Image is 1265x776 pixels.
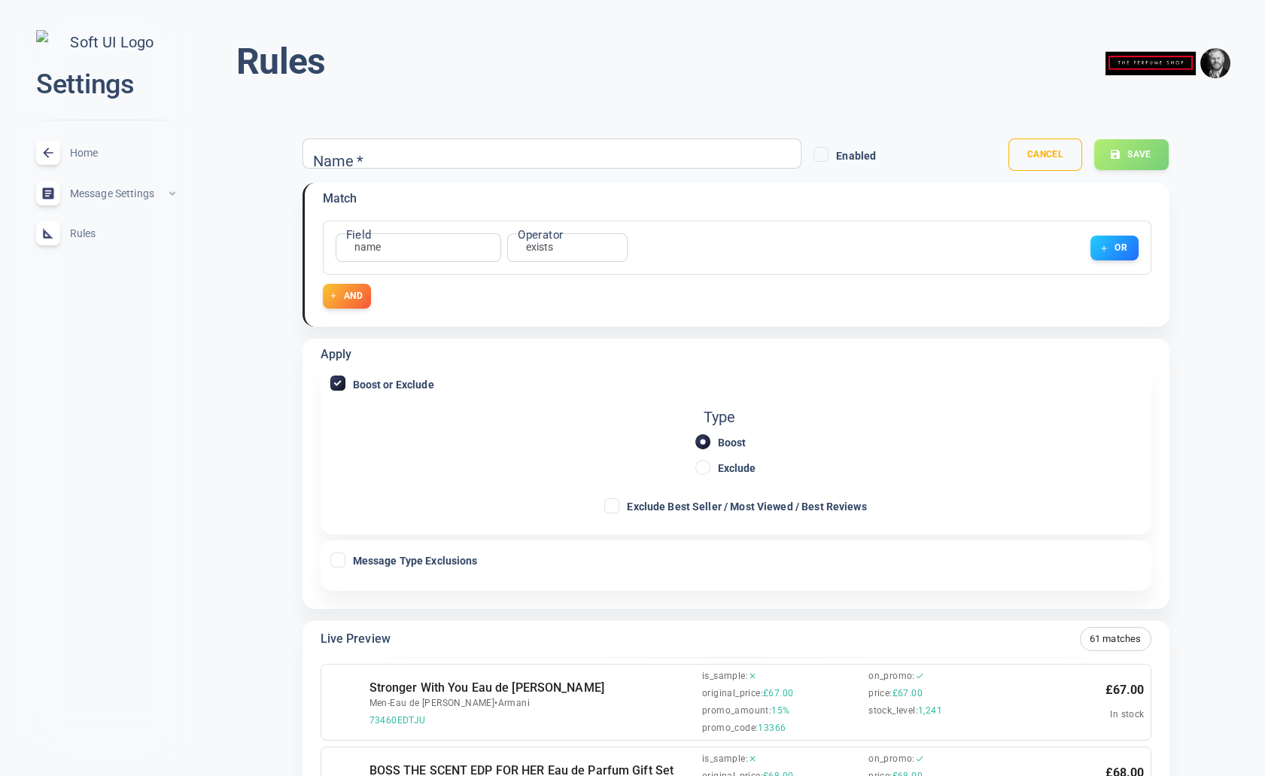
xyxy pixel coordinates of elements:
label: Type [704,406,768,428]
span: In stock [1110,709,1144,720]
button: Cancel [1008,138,1082,171]
span: promo_code : [702,723,758,734]
span: 1,241 [918,705,942,717]
a: Rules [12,213,200,254]
span: promo_amount : [702,705,771,717]
span: is_sample : [702,753,748,765]
a: Home [12,132,200,173]
h6: Apply [321,345,352,364]
img: Soft UI Logo [36,30,176,55]
h6: Match [323,189,357,208]
span: £67.00 [763,688,793,699]
img: e9922e3fc00dd5316fa4c56e6d75935f [1200,48,1230,78]
span: Exclude Best Seller / Most Viewed / Best Reviews [627,501,866,512]
span: Enabled [836,151,876,161]
p: £ 67.00 [1105,680,1144,700]
span: Message Type Exclusions [353,555,478,566]
span: expand_less [166,187,178,199]
img: Stronger With You Eau de Toilette Spray [327,684,363,720]
label: Operator [518,227,563,243]
button: OR [1090,236,1139,260]
span: 73460EDTJU [369,715,696,726]
span: Exclude [718,463,756,473]
h1: Rules [236,39,325,84]
h2: Settings [36,67,176,102]
span: Boost or Exclude [353,379,434,390]
span: on_promo : [868,671,915,682]
span: price : [868,688,892,699]
span: Men-Eau de [PERSON_NAME] • Armani [369,698,696,709]
h6: Live Preview [321,629,391,649]
button: AND [323,284,371,309]
span: 13366 [758,723,786,734]
span: £67.00 [892,688,922,699]
span: 15% [771,705,789,717]
div: exists [517,240,563,255]
span: 61 matches [1081,631,1151,647]
h6: Stronger With You Eau de [PERSON_NAME] [369,678,696,698]
span: stock_level : [868,705,918,717]
img: theperfumeshop [1105,40,1196,87]
span: Boost [718,437,747,448]
div: name [345,240,391,255]
label: Field [346,227,371,243]
span: on_promo : [868,753,915,765]
span: original_price : [702,688,763,699]
span: is_sample : [702,671,748,682]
